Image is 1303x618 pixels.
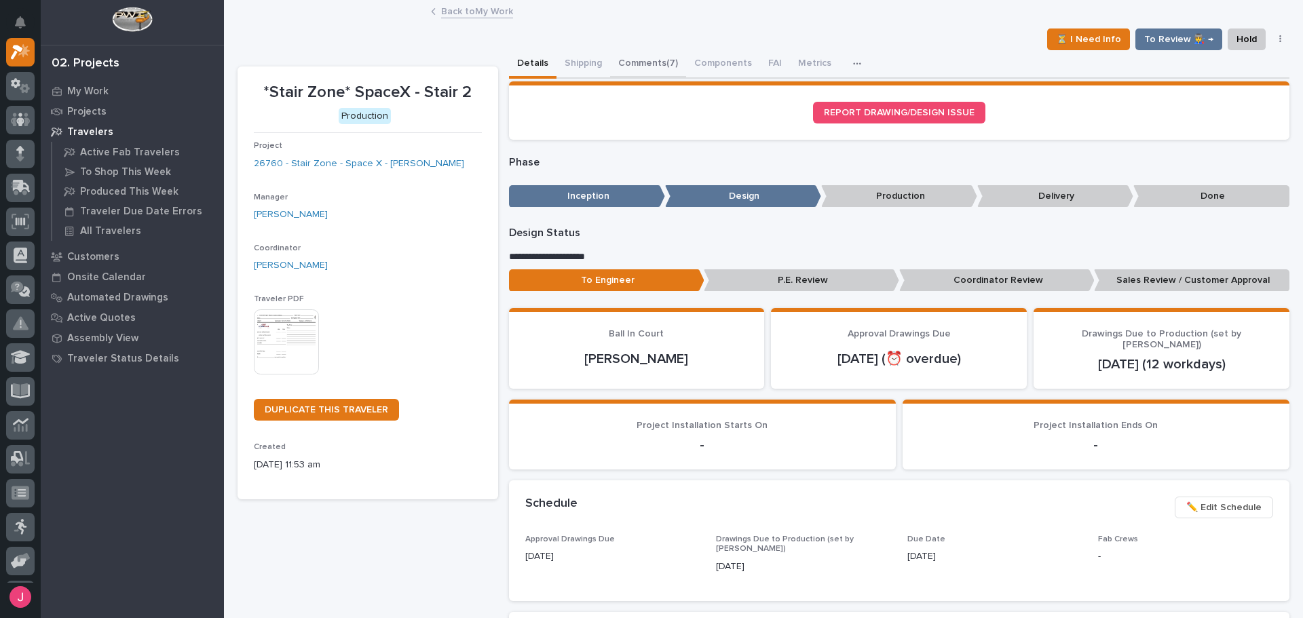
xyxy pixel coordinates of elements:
p: Design [665,185,821,208]
p: Projects [67,106,107,118]
a: Traveler Status Details [41,348,224,368]
a: [PERSON_NAME] [254,208,328,222]
span: Manager [254,193,288,201]
span: Project [254,142,282,150]
button: FAI [760,50,790,79]
span: Due Date [907,535,945,543]
p: Automated Drawings [67,292,168,304]
p: [DATE] [716,560,891,574]
a: Projects [41,101,224,121]
span: Approval Drawings Due [525,535,615,543]
button: Hold [1228,28,1266,50]
a: Automated Drawings [41,287,224,307]
span: Drawings Due to Production (set by [PERSON_NAME]) [716,535,854,553]
p: [DATE] [525,549,700,564]
span: To Review 👨‍🏭 → [1144,31,1213,47]
p: Active Quotes [67,312,136,324]
a: All Travelers [52,221,224,240]
p: Traveler Status Details [67,353,179,365]
p: Customers [67,251,119,263]
button: users-avatar [6,583,35,611]
a: Active Quotes [41,307,224,328]
p: All Travelers [80,225,141,237]
button: Details [509,50,556,79]
a: DUPLICATE THIS TRAVELER [254,399,399,421]
p: [DATE] (⏰ overdue) [787,351,1011,367]
button: Shipping [556,50,610,79]
button: To Review 👨‍🏭 → [1135,28,1222,50]
p: [DATE] (12 workdays) [1050,356,1273,372]
p: [PERSON_NAME] [525,351,749,367]
button: Comments (7) [610,50,686,79]
p: Active Fab Travelers [80,147,180,159]
p: Produced This Week [80,186,178,198]
button: Notifications [6,8,35,37]
span: Coordinator [254,244,301,252]
p: To Engineer [509,269,704,292]
span: ✏️ Edit Schedule [1186,499,1262,516]
button: Metrics [790,50,839,79]
p: To Shop This Week [80,166,171,178]
button: ✏️ Edit Schedule [1175,497,1273,518]
button: ⏳ I Need Info [1047,28,1130,50]
a: [PERSON_NAME] [254,258,328,273]
span: Fab Crews [1098,535,1138,543]
p: Assembly View [67,332,138,345]
a: My Work [41,81,224,101]
p: Coordinator Review [899,269,1095,292]
p: - [919,437,1273,453]
p: P.E. Review [704,269,899,292]
p: Travelers [67,126,113,138]
p: Traveler Due Date Errors [80,206,202,218]
span: Hold [1236,31,1257,47]
p: [DATE] [907,549,1082,564]
div: 02. Projects [52,56,119,71]
p: *Stair Zone* SpaceX - Stair 2 [254,83,482,102]
p: - [1098,549,1273,564]
span: Drawings Due to Production (set by [PERSON_NAME]) [1082,329,1241,350]
p: Design Status [509,227,1290,239]
span: Project Installation Starts On [637,421,768,430]
span: Ball In Court [609,329,664,339]
span: Traveler PDF [254,295,304,303]
a: Back toMy Work [441,3,513,18]
a: Assembly View [41,328,224,348]
p: Onsite Calendar [67,271,146,284]
a: Customers [41,246,224,267]
span: ⏳ I Need Info [1056,31,1121,47]
p: Phase [509,156,1290,169]
a: Travelers [41,121,224,142]
div: Production [339,108,391,125]
img: Workspace Logo [112,7,152,32]
a: Onsite Calendar [41,267,224,287]
a: Traveler Due Date Errors [52,201,224,220]
span: Project Installation Ends On [1034,421,1158,430]
p: My Work [67,85,109,98]
p: [DATE] 11:53 am [254,458,482,472]
p: Inception [509,185,665,208]
span: Approval Drawings Due [848,329,951,339]
span: REPORT DRAWING/DESIGN ISSUE [824,108,975,117]
div: Notifications [17,16,35,38]
span: DUPLICATE THIS TRAVELER [265,405,388,414]
p: - [525,437,880,453]
p: Done [1133,185,1289,208]
span: Created [254,443,286,451]
a: To Shop This Week [52,162,224,181]
button: Components [686,50,760,79]
a: REPORT DRAWING/DESIGN ISSUE [813,102,985,123]
h2: Schedule [525,497,578,511]
p: Delivery [977,185,1133,208]
p: Production [821,185,977,208]
a: 26760 - Stair Zone - Space X - [PERSON_NAME] [254,157,464,171]
p: Sales Review / Customer Approval [1094,269,1289,292]
a: Produced This Week [52,182,224,201]
a: Active Fab Travelers [52,142,224,161]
